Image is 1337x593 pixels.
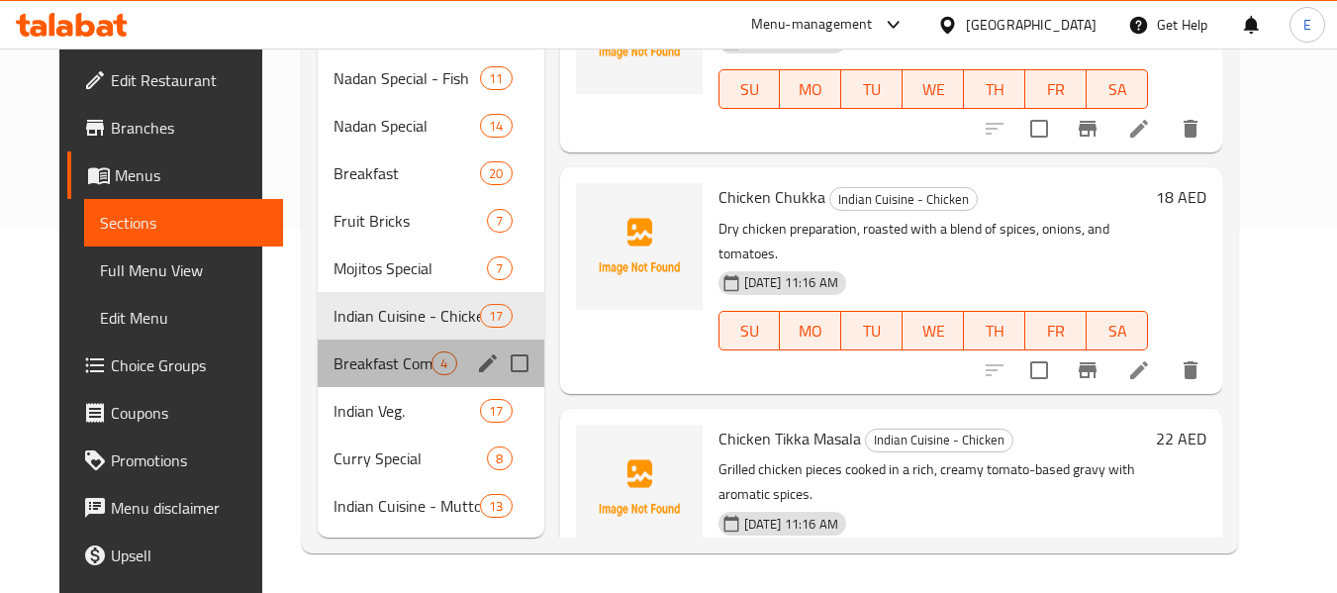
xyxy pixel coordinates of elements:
[964,311,1025,350] button: TH
[480,399,512,423] div: items
[318,245,543,292] div: Mojitos Special7
[866,429,1012,451] span: Indian Cuisine - Chicken
[1025,69,1087,109] button: FR
[334,66,480,90] span: Nadan Special - Fish
[481,69,511,88] span: 11
[67,389,283,437] a: Coupons
[67,104,283,151] a: Branches
[481,497,511,516] span: 13
[1018,108,1060,149] span: Select to update
[1064,105,1111,152] button: Branch-specific-item
[318,387,543,435] div: Indian Veg.17
[84,247,283,294] a: Full Menu View
[67,532,283,579] a: Upsell
[487,209,512,233] div: items
[318,340,543,387] div: Breakfast Combo4edit
[966,14,1097,36] div: [GEOGRAPHIC_DATA]
[849,317,895,346] span: TU
[841,311,903,350] button: TU
[903,311,964,350] button: WE
[432,354,455,373] span: 4
[1167,346,1214,394] button: delete
[488,212,511,231] span: 7
[480,494,512,518] div: items
[841,69,903,109] button: TU
[751,13,873,37] div: Menu-management
[487,446,512,470] div: items
[1033,317,1079,346] span: FR
[318,435,543,482] div: Curry Special8
[67,342,283,389] a: Choice Groups
[111,353,267,377] span: Choice Groups
[736,515,846,534] span: [DATE] 11:16 AM
[84,199,283,247] a: Sections
[1167,105,1214,152] button: delete
[727,75,773,104] span: SU
[481,307,511,326] span: 17
[480,114,512,138] div: items
[780,69,841,109] button: MO
[334,209,487,233] span: Fruit Bricks
[334,256,487,280] span: Mojitos Special
[488,449,511,468] span: 8
[334,161,480,185] span: Breakfast
[111,401,267,425] span: Coupons
[111,496,267,520] span: Menu disclaimer
[910,75,956,104] span: WE
[718,182,825,212] span: Chicken Chukka
[334,494,480,518] span: Indian Cuisine - Mutton Meat
[487,256,512,280] div: items
[481,402,511,421] span: 17
[1127,358,1151,382] a: Edit menu item
[718,69,781,109] button: SU
[334,399,480,423] span: Indian Veg.
[576,425,703,551] img: Chicken Tikka Masala
[1156,425,1206,452] h6: 22 AED
[67,151,283,199] a: Menus
[473,348,503,378] button: edit
[788,75,833,104] span: MO
[480,66,512,90] div: items
[481,117,511,136] span: 14
[830,188,977,211] span: Indian Cuisine - Chicken
[318,292,543,340] div: Indian Cuisine - Chicken17
[334,114,480,138] span: Nadan Special
[903,69,964,109] button: WE
[788,317,833,346] span: MO
[334,304,480,328] div: Indian Cuisine - Chicken
[318,102,543,149] div: Nadan Special14
[100,306,267,330] span: Edit Menu
[718,424,861,453] span: Chicken Tikka Masala
[100,211,267,235] span: Sections
[318,197,543,245] div: Fruit Bricks7
[67,56,283,104] a: Edit Restaurant
[100,258,267,282] span: Full Menu View
[736,273,846,292] span: [DATE] 11:16 AM
[1303,14,1311,36] span: E
[1064,346,1111,394] button: Branch-specific-item
[488,259,511,278] span: 7
[318,54,543,102] div: Nadan Special - Fish11
[481,164,511,183] span: 20
[718,217,1148,266] p: Dry chicken preparation, roasted with a blend of spices, onions, and tomatoes.
[480,161,512,185] div: items
[1087,311,1148,350] button: SA
[780,311,841,350] button: MO
[84,294,283,342] a: Edit Menu
[1095,317,1140,346] span: SA
[1095,75,1140,104] span: SA
[431,351,456,375] div: items
[334,351,431,375] div: Breakfast Combo
[480,304,512,328] div: items
[849,75,895,104] span: TU
[718,311,781,350] button: SU
[318,482,543,530] div: Indian Cuisine - Mutton Meat13
[576,183,703,310] img: Chicken Chukka
[1033,75,1079,104] span: FR
[111,68,267,92] span: Edit Restaurant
